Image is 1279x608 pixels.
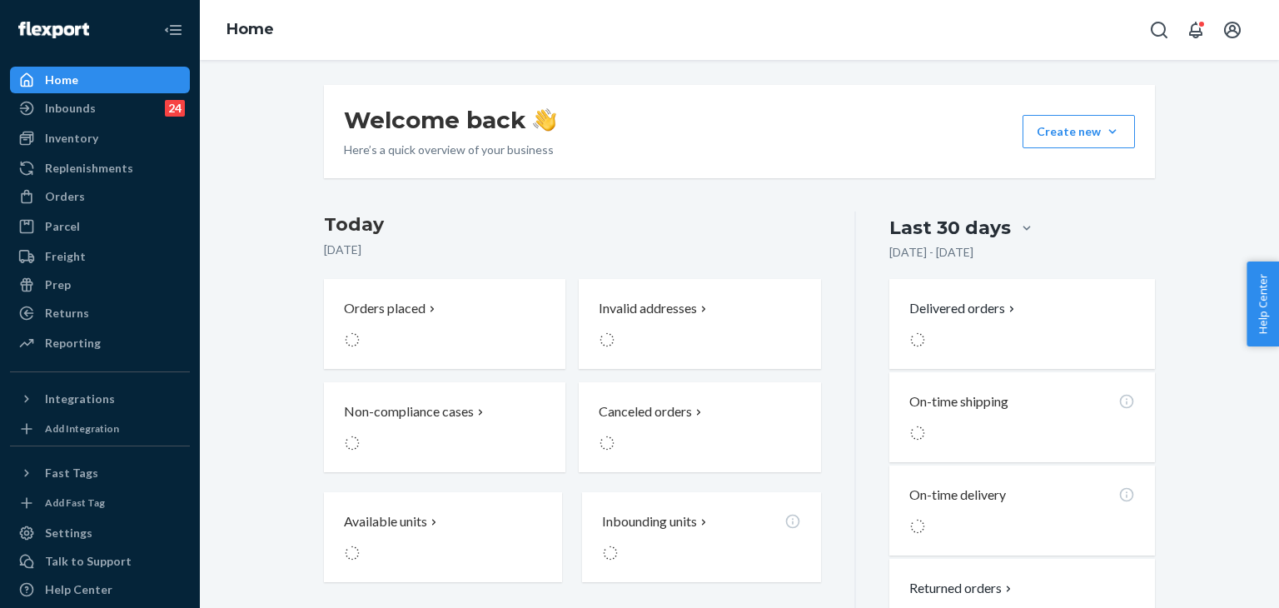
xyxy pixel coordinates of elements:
[10,386,190,412] button: Integrations
[579,279,820,369] button: Invalid addresses
[324,382,565,472] button: Non-compliance cases
[1179,13,1212,47] button: Open notifications
[533,108,556,132] img: hand-wave emoji
[344,105,556,135] h1: Welcome back
[889,244,973,261] p: [DATE] - [DATE]
[45,335,101,351] div: Reporting
[909,392,1008,411] p: On-time shipping
[45,218,80,235] div: Parcel
[45,188,85,205] div: Orders
[10,493,190,513] a: Add Fast Tag
[45,421,119,436] div: Add Integration
[10,548,190,575] a: Talk to Support
[18,22,89,38] img: Flexport logo
[344,142,556,158] p: Here’s a quick overview of your business
[10,155,190,182] a: Replenishments
[45,496,105,510] div: Add Fast Tag
[45,130,98,147] div: Inventory
[10,300,190,326] a: Returns
[45,72,78,88] div: Home
[10,330,190,356] a: Reporting
[602,512,697,531] p: Inbounding units
[909,299,1018,318] button: Delivered orders
[10,95,190,122] a: Inbounds24
[226,20,274,38] a: Home
[582,492,820,582] button: Inbounding units
[45,465,98,481] div: Fast Tags
[10,460,190,486] button: Fast Tags
[344,299,426,318] p: Orders placed
[45,248,86,265] div: Freight
[10,272,190,298] a: Prep
[324,279,565,369] button: Orders placed
[10,125,190,152] a: Inventory
[1023,115,1135,148] button: Create new
[599,299,697,318] p: Invalid addresses
[599,402,692,421] p: Canceled orders
[1216,13,1249,47] button: Open account menu
[45,100,96,117] div: Inbounds
[324,492,562,582] button: Available units
[344,512,427,531] p: Available units
[45,525,92,541] div: Settings
[1247,262,1279,346] button: Help Center
[889,215,1011,241] div: Last 30 days
[324,242,821,258] p: [DATE]
[10,520,190,546] a: Settings
[45,553,132,570] div: Talk to Support
[45,277,71,293] div: Prep
[157,13,190,47] button: Close Navigation
[45,581,112,598] div: Help Center
[165,100,185,117] div: 24
[45,391,115,407] div: Integrations
[10,243,190,270] a: Freight
[324,212,821,238] h3: Today
[909,486,1006,505] p: On-time delivery
[579,382,820,472] button: Canceled orders
[909,579,1015,598] button: Returned orders
[10,576,190,603] a: Help Center
[10,419,190,439] a: Add Integration
[45,160,133,177] div: Replenishments
[1142,13,1176,47] button: Open Search Box
[213,6,287,54] ol: breadcrumbs
[10,183,190,210] a: Orders
[10,67,190,93] a: Home
[45,305,89,321] div: Returns
[10,213,190,240] a: Parcel
[344,402,474,421] p: Non-compliance cases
